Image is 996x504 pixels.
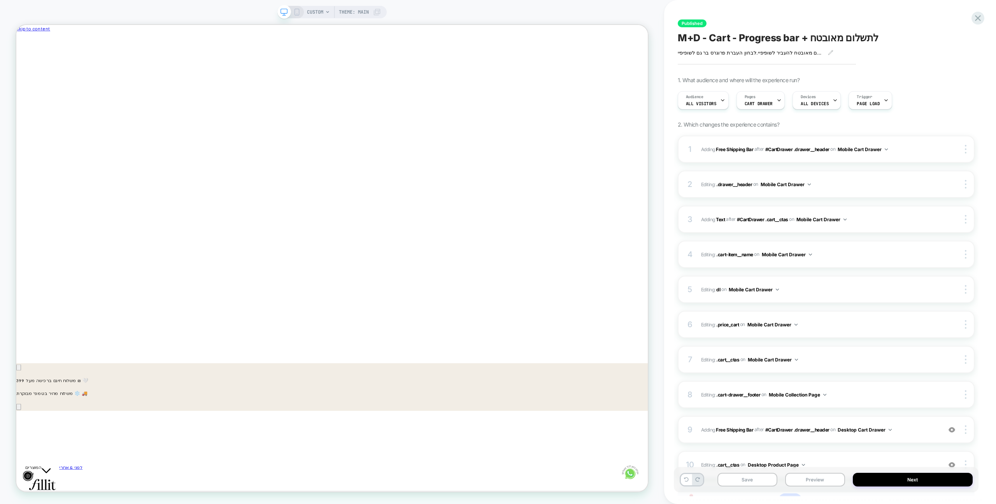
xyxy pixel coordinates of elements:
span: Editing : [701,250,938,259]
img: down arrow [795,359,798,361]
span: .cart__ctas [716,356,739,362]
img: close [965,250,966,259]
span: M+D - Cart - Progress bar + לתשלום מאובטח [678,32,879,44]
div: 5 [686,282,694,296]
span: All Visitors [686,101,717,106]
span: on [753,180,758,189]
div: 9 [686,423,694,437]
img: down arrow [823,394,826,396]
span: Editing : [701,460,938,470]
span: Editing : [701,390,938,400]
button: Mobile Cart Drawer [747,320,798,330]
b: Free Shipping Bar [716,426,753,432]
span: Theme: MAIN [339,6,369,18]
img: close [965,320,966,329]
span: on [721,285,726,294]
b: Free Shipping Bar [716,146,753,152]
img: crossed eye [949,426,955,433]
span: Published [678,19,707,27]
img: down arrow [808,183,811,185]
span: #CartDrawer .cart__ctas [737,216,788,222]
img: close [965,425,966,434]
div: 8 [686,388,694,402]
span: 2. Which changes the experience contains? [678,121,779,128]
img: close [965,460,966,469]
span: #CartDrawer .drawer__header [765,146,829,152]
span: on [740,320,745,329]
span: #CartDrawer .drawer__header [765,426,829,432]
img: down arrow [776,289,779,291]
span: ALL DEVICES [801,101,829,106]
span: .cart-drawer__footer [716,391,760,397]
span: AFTER [754,146,764,152]
div: 10 [686,458,694,472]
img: close [965,215,966,224]
span: on [789,215,794,224]
span: Adding [701,146,754,152]
div: 4 [686,247,694,261]
button: Mobile Collection Page [769,390,826,400]
span: Editing : [701,285,938,294]
span: .price_cart [716,321,739,327]
span: Editing : [701,180,938,189]
button: Mobile Cart Drawer [762,250,812,259]
span: AFTER [754,426,764,432]
span: CART DRAWER [745,101,773,106]
div: 7 [686,352,694,367]
button: Mobile Cart Drawer [838,145,888,154]
img: crossed eye [949,462,955,468]
span: .drawer__header [716,181,752,187]
button: Desktop Product Page [748,460,805,470]
div: 6 [686,317,694,331]
span: 1. What audience and where will the experience run? [678,77,800,83]
img: close [965,145,966,153]
span: .cart__ctas [716,462,739,467]
span: AFTER [726,216,736,222]
span: on [761,390,766,399]
span: תשלום מאובטח להעביר לשופיפיי.לבחון העברת פרוגרס בר גם לשופיפיי [678,49,822,56]
span: on [830,145,835,153]
img: close [965,355,966,364]
div: 2 [686,177,694,191]
div: 3 [686,212,694,226]
span: Pages [745,94,756,100]
span: on [740,355,745,364]
button: Preview [785,473,845,486]
img: down arrow [885,148,888,150]
button: Desktop Cart Drawer [838,425,892,435]
img: close [965,390,966,399]
button: Mobile Cart Drawer [729,285,779,294]
button: Next [853,473,973,486]
span: CUSTOM [307,6,323,18]
button: Save [717,473,777,486]
span: on [830,425,835,434]
span: Adding [701,426,754,432]
span: Adding [701,216,725,222]
span: Page Load [857,101,880,106]
span: Editing : [701,355,938,365]
img: down arrow [843,219,847,220]
img: close [965,285,966,294]
button: Mobile Cart Drawer [796,215,847,224]
span: Devices [801,94,816,100]
button: Mobile Cart Drawer [761,180,811,189]
img: down arrow [809,254,812,256]
div: 1 [686,142,694,156]
img: close [965,180,966,189]
b: Text [716,216,725,222]
img: down arrow [794,324,798,326]
span: on [740,460,745,469]
img: down arrow [802,464,805,466]
span: Trigger [857,94,872,100]
img: down arrow [889,429,892,431]
span: Audience [686,94,703,100]
span: dl [716,286,720,292]
span: on [754,250,759,259]
span: Editing : [701,320,938,330]
button: Mobile Cart Drawer [748,355,798,365]
span: .cart-item__name [716,251,753,257]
